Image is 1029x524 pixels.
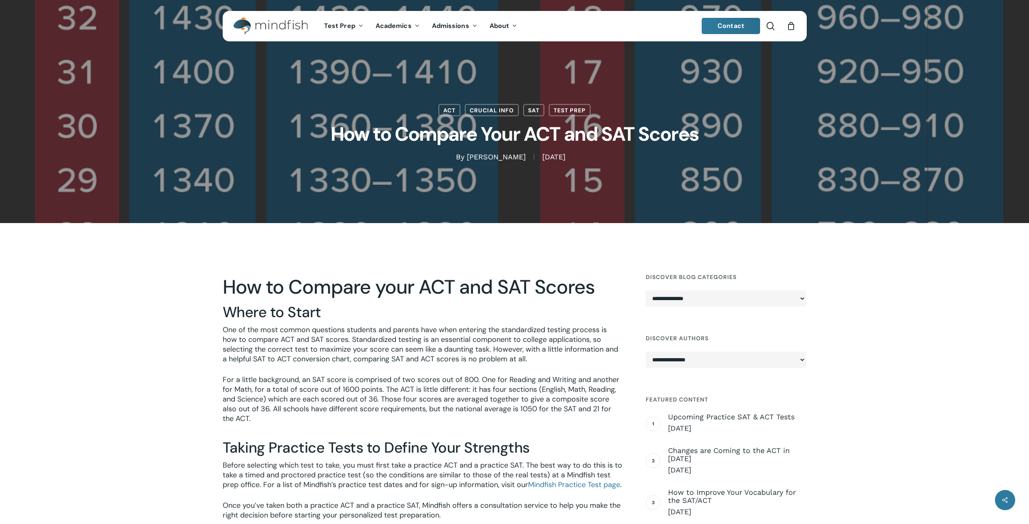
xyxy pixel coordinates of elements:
span: By [456,154,464,160]
a: Mindfish Practice Test page [528,480,620,490]
span: [DATE] [534,154,574,160]
a: Admissions [426,23,483,30]
a: Test Prep [549,104,591,116]
span: Test Prep [324,21,355,30]
a: How to Improve Your Vocabulary for the SAT/ACT [DATE] [668,488,806,517]
a: Crucial Info [465,104,519,116]
span: Academics [376,21,412,30]
header: Main Menu [223,11,807,41]
a: SAT [523,104,544,116]
span: Admissions [432,21,469,30]
h1: How to Compare Your ACT and SAT Scores [312,116,718,152]
h4: Discover Blog Categories [646,270,806,284]
span: Changes are Coming to the ACT in [DATE] [668,447,806,463]
a: Upcoming Practice SAT & ACT Tests [DATE] [668,413,806,433]
a: Contact [702,18,760,34]
h4: Featured Content [646,392,806,407]
a: About [483,23,524,30]
span: Contact [718,21,744,30]
span: [DATE] [668,507,806,517]
p: Before selecting which test to take, you must first take a practice ACT and a practice SAT. The b... [223,460,623,500]
h3: Where to Start [223,303,623,322]
a: ACT [438,104,460,116]
h2: How to Compare your ACT and SAT Scores [223,275,623,299]
a: Test Prep [318,23,369,30]
span: [DATE] [668,423,806,433]
a: Academics [369,23,426,30]
span: How to Improve Your Vocabulary for the SAT/ACT [668,488,806,505]
h3: Taking Practice Tests to Define Your Strengths [223,438,623,457]
p: One of the most common questions students and parents have when entering the standardized testing... [223,325,623,375]
a: Changes are Coming to the ACT in [DATE] [DATE] [668,447,806,475]
span: Upcoming Practice SAT & ACT Tests [668,413,806,421]
p: For a little background, an SAT score is comprised of two scores out of 800. One for Reading and ... [223,375,623,434]
span: [DATE] [668,465,806,475]
h4: Discover Authors [646,331,806,346]
span: About [490,21,509,30]
a: [PERSON_NAME] [467,152,526,161]
nav: Main Menu [318,11,523,41]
